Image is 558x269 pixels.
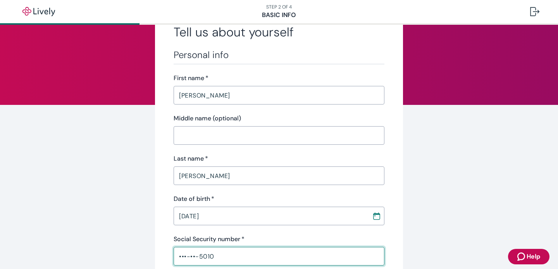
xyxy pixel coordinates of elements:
span: Help [527,252,540,261]
label: Social Security number [174,235,245,244]
svg: Zendesk support icon [517,252,527,261]
h2: Tell us about yourself [174,24,384,40]
button: Zendesk support iconHelp [508,249,549,264]
img: Lively [17,7,60,16]
label: Last name [174,154,208,163]
button: Choose date, selected date is Jun 19, 2003 [370,209,384,223]
h3: Personal info [174,49,384,61]
label: First name [174,74,208,83]
label: Date of birth [174,194,214,204]
button: Log out [524,2,546,21]
input: MM / DD / YYYY [174,208,367,224]
label: Middle name (optional) [174,114,241,123]
svg: Calendar [373,212,381,220]
input: ••• - •• - •••• [174,248,384,264]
